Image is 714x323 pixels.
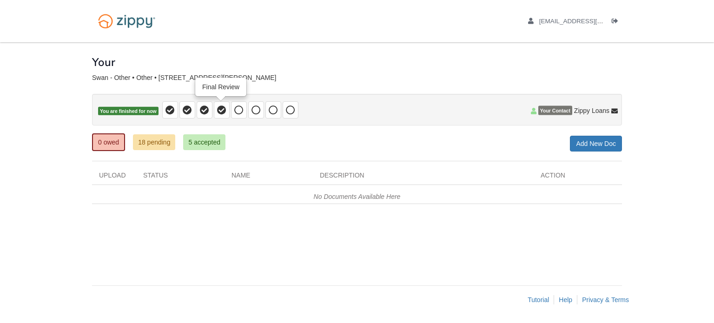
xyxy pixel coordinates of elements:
[136,171,225,185] div: Status
[313,171,534,185] div: Description
[534,171,622,185] div: Action
[570,136,622,152] a: Add New Doc
[92,133,125,151] a: 0 owed
[92,74,622,82] div: Swan - Other • Other • [STREET_ADDRESS][PERSON_NAME]
[528,18,646,27] a: edit profile
[314,193,401,200] em: No Documents Available Here
[612,18,622,27] a: Log out
[539,18,646,25] span: jeffswan69@yahoo.com
[133,134,175,150] a: 18 pending
[225,171,313,185] div: Name
[183,134,225,150] a: 5 accepted
[538,106,572,115] span: Your Contact
[196,78,246,96] div: Final Review
[92,171,136,185] div: Upload
[98,107,159,116] span: You are finished for now
[92,9,161,33] img: Logo
[528,296,549,303] a: Tutorial
[92,56,115,68] h1: Your
[559,296,572,303] a: Help
[582,296,629,303] a: Privacy & Terms
[574,106,609,115] span: Zippy Loans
